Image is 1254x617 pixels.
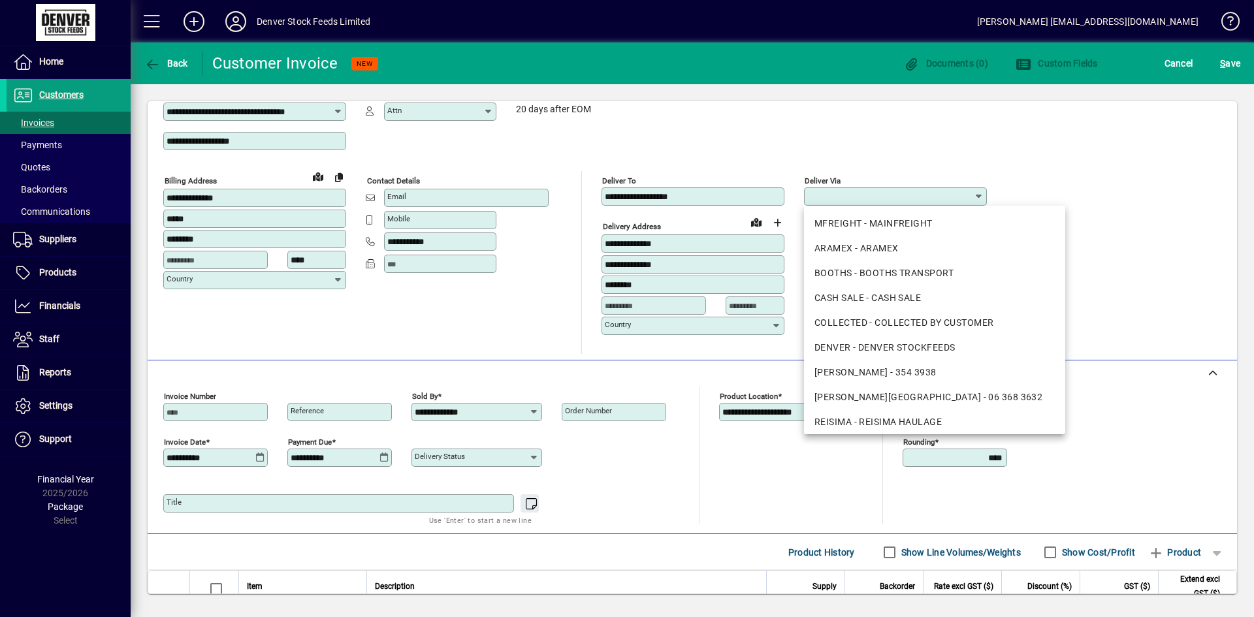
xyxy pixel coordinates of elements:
[804,285,1065,310] mat-option: CASH SALE - CASH SALE
[48,501,83,512] span: Package
[1161,52,1197,75] button: Cancel
[164,392,216,401] mat-label: Invoice number
[1220,53,1240,74] span: ave
[814,291,1055,305] div: CASH SALE - CASH SALE
[903,437,935,447] mat-label: Rounding
[387,214,410,223] mat-label: Mobile
[357,59,373,68] span: NEW
[7,223,131,256] a: Suppliers
[39,89,84,100] span: Customers
[1142,541,1208,564] button: Product
[13,184,67,195] span: Backorders
[7,134,131,156] a: Payments
[7,423,131,456] a: Support
[804,409,1065,434] mat-option: REISIMA - REISIMA HAULAGE
[804,211,1065,236] mat-option: MFREIGHT - MAINFREIGHT
[7,112,131,134] a: Invoices
[746,212,767,232] a: View on map
[144,58,188,69] span: Back
[934,579,993,593] span: Rate excl GST ($)
[13,206,90,217] span: Communications
[804,261,1065,285] mat-option: BOOTHS - BOOTHS TRANSPORT
[39,300,80,311] span: Financials
[565,406,612,415] mat-label: Order number
[412,392,438,401] mat-label: Sold by
[804,310,1065,335] mat-option: COLLECTED - COLLECTED BY CUSTOMER
[1059,546,1135,559] label: Show Cost/Profit
[7,257,131,289] a: Products
[329,166,349,187] button: Copy to Delivery address
[212,53,338,74] div: Customer Invoice
[804,385,1065,409] mat-option: EMMERSON - EMMERSON - 06 368 3632
[7,46,131,78] a: Home
[814,217,1055,230] div: MFREIGHT - MAINFREIGHT
[429,513,532,528] mat-hint: Use 'Enter' to start a new line
[767,212,788,233] button: Choose address
[903,58,988,69] span: Documents (0)
[308,166,329,187] a: View on map
[804,360,1065,385] mat-option: ELLIOTTS - ELLIOTTS - 354 3938
[7,390,131,422] a: Settings
[415,452,465,461] mat-label: Delivery status
[1124,579,1150,593] span: GST ($)
[814,415,1055,429] div: REISIMA - REISIMA HAULAGE
[288,437,332,447] mat-label: Payment due
[39,334,59,344] span: Staff
[516,104,591,115] span: 20 days after EOM
[812,579,837,593] span: Supply
[804,335,1065,360] mat-option: DENVER - DENVER STOCKFEEDS
[291,406,324,415] mat-label: Reference
[257,11,371,32] div: Denver Stock Feeds Limited
[788,542,855,563] span: Product History
[900,52,991,75] button: Documents (0)
[783,541,860,564] button: Product History
[39,234,76,244] span: Suppliers
[167,274,193,283] mat-label: Country
[1012,52,1101,75] button: Custom Fields
[814,390,1055,404] div: [PERSON_NAME][GEOGRAPHIC_DATA] - 06 368 3632
[13,118,54,128] span: Invoices
[7,178,131,200] a: Backorders
[13,140,62,150] span: Payments
[605,320,631,329] mat-label: Country
[39,434,72,444] span: Support
[7,156,131,178] a: Quotes
[39,367,71,377] span: Reports
[977,11,1198,32] div: [PERSON_NAME] [EMAIL_ADDRESS][DOMAIN_NAME]
[39,267,76,277] span: Products
[1148,542,1201,563] span: Product
[215,10,257,33] button: Profile
[1166,572,1220,601] span: Extend excl GST ($)
[387,192,406,201] mat-label: Email
[39,400,72,411] span: Settings
[164,437,206,447] mat-label: Invoice date
[814,242,1055,255] div: ARAMEX - ARAMEX
[141,52,191,75] button: Back
[375,579,415,593] span: Description
[805,176,841,185] mat-label: Deliver via
[602,176,636,185] mat-label: Deliver To
[7,323,131,356] a: Staff
[7,356,131,389] a: Reports
[814,266,1055,280] div: BOOTHS - BOOTHS TRANSPORT
[1212,3,1238,45] a: Knowledge Base
[814,366,1055,379] div: [PERSON_NAME] - 354 3938
[880,579,915,593] span: Backorder
[899,546,1021,559] label: Show Line Volumes/Weights
[1220,58,1225,69] span: S
[804,236,1065,261] mat-option: ARAMEX - ARAMEX
[39,56,63,67] span: Home
[7,200,131,223] a: Communications
[720,392,778,401] mat-label: Product location
[814,316,1055,330] div: COLLECTED - COLLECTED BY CUSTOMER
[247,579,263,593] span: Item
[131,52,202,75] app-page-header-button: Back
[7,290,131,323] a: Financials
[1016,58,1098,69] span: Custom Fields
[37,474,94,484] span: Financial Year
[13,162,50,172] span: Quotes
[173,10,215,33] button: Add
[1217,52,1244,75] button: Save
[167,498,182,507] mat-label: Title
[387,106,402,115] mat-label: Attn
